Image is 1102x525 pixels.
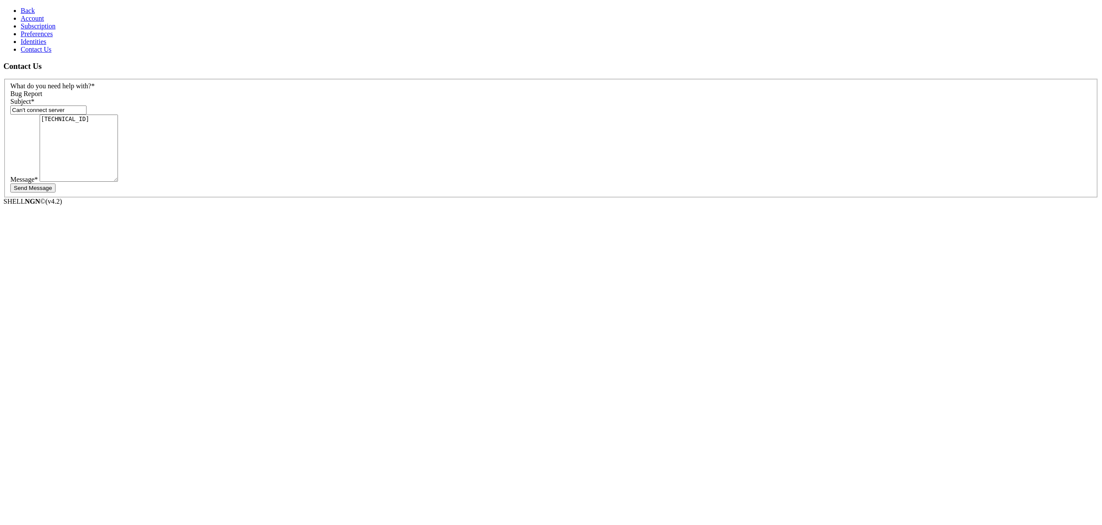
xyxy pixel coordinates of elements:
[10,183,56,193] button: Send Message
[10,82,95,90] label: What do you need help with?
[3,62,1099,71] h3: Contact Us
[10,90,42,97] span: Bug Report
[46,198,62,205] span: 4.2.0
[21,46,52,53] a: Contact Us
[21,38,46,45] a: Identities
[21,7,35,14] a: Back
[21,22,56,30] a: Subscription
[10,176,38,183] label: Message
[21,30,53,37] a: Preferences
[3,198,62,205] span: SHELL ©
[25,198,40,205] b: NGN
[10,98,34,105] label: Subject
[10,90,1092,98] div: Bug Report
[21,15,44,22] a: Account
